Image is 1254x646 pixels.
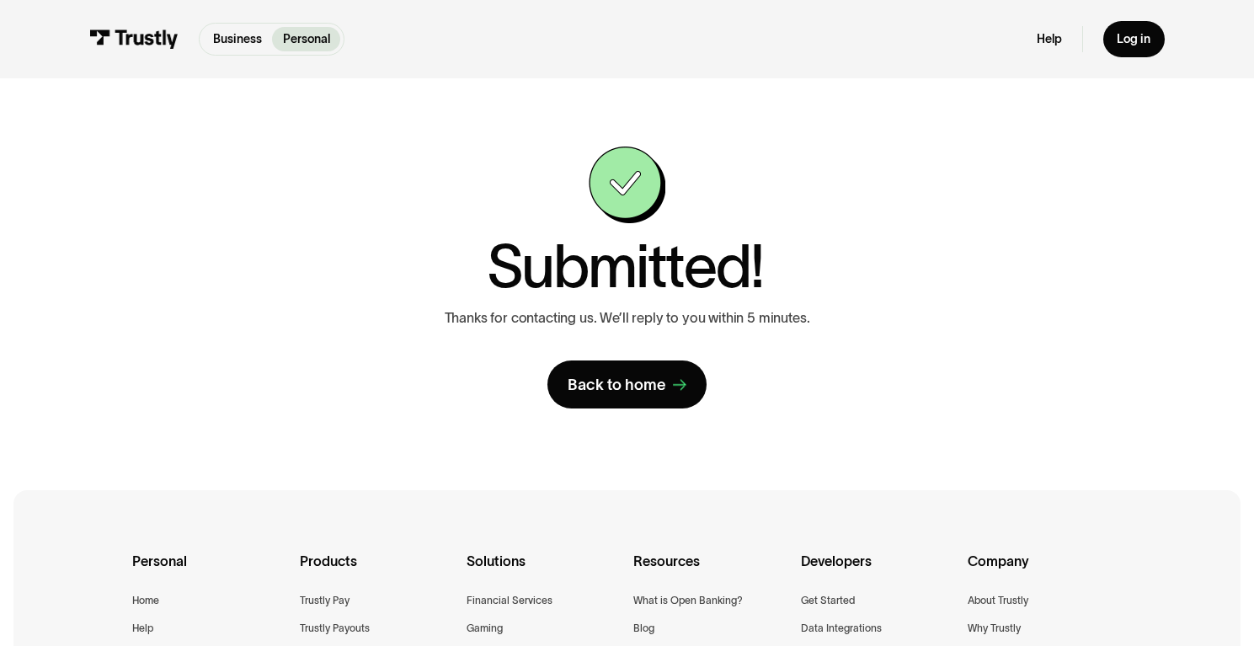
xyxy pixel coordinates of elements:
a: Back to home [547,360,707,408]
a: Gaming [467,620,503,638]
p: Thanks for contacting us. We’ll reply to you within 5 minutes. [445,310,810,326]
div: Products [300,550,453,593]
a: Data Integrations [801,620,882,638]
div: Developers [801,550,954,593]
a: Get Started [801,592,855,610]
a: Business [203,27,272,51]
p: Business [213,30,262,48]
a: Blog [633,620,654,638]
div: Company [968,550,1121,593]
a: Help [132,620,153,638]
a: About Trustly [968,592,1028,610]
p: Personal [283,30,330,48]
a: Why Trustly [968,620,1021,638]
a: Home [132,592,159,610]
a: Log in [1103,21,1164,57]
img: Trustly Logo [89,29,178,48]
h1: Submitted! [487,237,765,296]
a: Trustly Payouts [300,620,370,638]
div: Resources [633,550,787,593]
div: Solutions [467,550,620,593]
div: Personal [132,550,285,593]
div: Log in [1117,31,1150,46]
a: Help [1037,31,1062,46]
a: Financial Services [467,592,552,610]
a: What is Open Banking? [633,592,743,610]
a: Personal [272,27,339,51]
div: Back to home [568,375,666,395]
a: Trustly Pay [300,592,350,610]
